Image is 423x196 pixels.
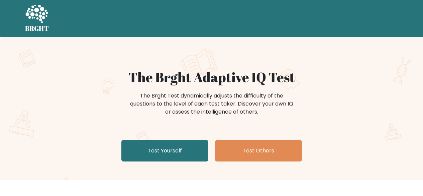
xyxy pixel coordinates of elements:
a: Test Others [215,140,302,161]
h1: The Brght Adaptive IQ Test [48,69,375,85]
a: BRGHT [25,3,49,34]
a: Test Yourself [121,140,208,161]
div: The Brght Test dynamically adjusts the difficulty of the questions to the level of each test take... [128,92,295,116]
h5: BRGHT [25,24,49,32]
